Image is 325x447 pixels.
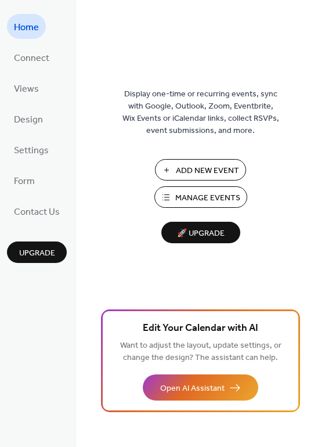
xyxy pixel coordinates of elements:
[120,338,281,366] span: Want to adjust the layout, update settings, or change the design? The assistant can help.
[7,45,56,70] a: Connect
[7,168,42,193] a: Form
[19,247,55,259] span: Upgrade
[7,75,46,100] a: Views
[14,19,39,37] span: Home
[168,226,233,241] span: 🚀 Upgrade
[14,111,43,129] span: Design
[122,88,279,137] span: Display one-time or recurring events, sync with Google, Outlook, Zoom, Eventbrite, Wix Events or ...
[160,383,225,395] span: Open AI Assistant
[154,186,247,208] button: Manage Events
[7,199,67,223] a: Contact Us
[14,203,60,221] span: Contact Us
[176,165,239,177] span: Add New Event
[175,192,240,204] span: Manage Events
[7,14,46,39] a: Home
[14,142,49,160] span: Settings
[161,222,240,243] button: 🚀 Upgrade
[14,49,49,67] span: Connect
[7,106,50,131] a: Design
[14,80,39,98] span: Views
[7,241,67,263] button: Upgrade
[7,137,56,162] a: Settings
[14,172,35,190] span: Form
[155,159,246,181] button: Add New Event
[143,374,258,401] button: Open AI Assistant
[143,320,258,337] span: Edit Your Calendar with AI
